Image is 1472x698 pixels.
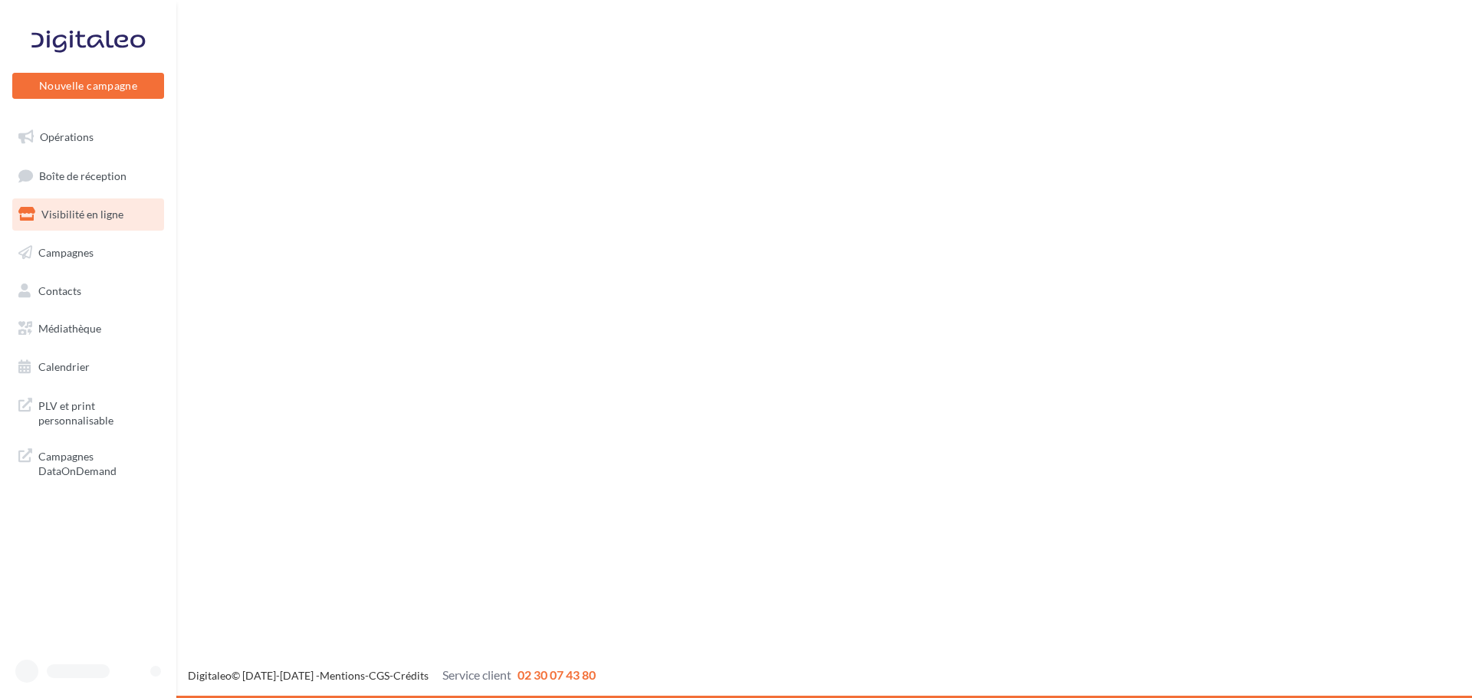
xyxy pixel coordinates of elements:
[442,667,511,682] span: Service client
[12,73,164,99] button: Nouvelle campagne
[9,275,167,307] a: Contacts
[9,121,167,153] a: Opérations
[320,669,365,682] a: Mentions
[38,395,158,428] span: PLV et print personnalisable
[188,669,232,682] a: Digitaleo
[188,669,596,682] span: © [DATE]-[DATE] - - -
[40,130,94,143] span: Opérations
[41,208,123,221] span: Visibilité en ligne
[9,313,167,345] a: Médiathèque
[9,389,167,434] a: PLV et print personnalisable
[9,237,167,269] a: Campagnes
[38,246,94,259] span: Campagnes
[393,669,429,682] a: Crédits
[9,351,167,383] a: Calendrier
[369,669,389,682] a: CGS
[39,169,127,182] span: Boîte de réception
[38,446,158,479] span: Campagnes DataOnDemand
[9,159,167,192] a: Boîte de réception
[38,360,90,373] span: Calendrier
[9,198,167,231] a: Visibilité en ligne
[517,667,596,682] span: 02 30 07 43 80
[38,322,101,335] span: Médiathèque
[9,440,167,485] a: Campagnes DataOnDemand
[38,283,81,297] span: Contacts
